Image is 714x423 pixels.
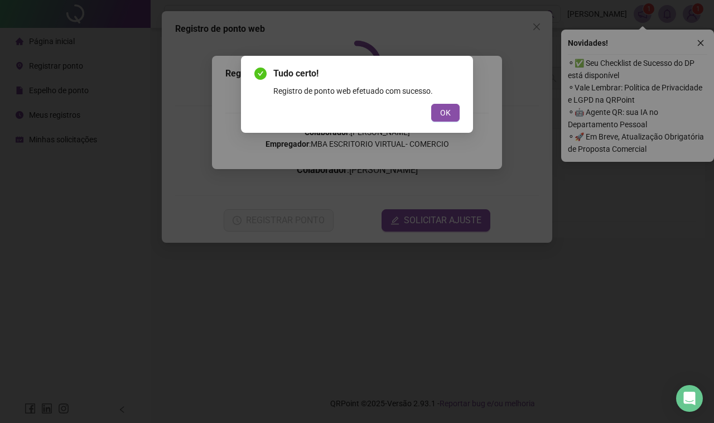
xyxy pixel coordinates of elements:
span: OK [440,107,451,119]
span: check-circle [254,68,267,80]
span: Tudo certo! [273,67,460,80]
div: Open Intercom Messenger [676,385,703,412]
div: Registro de ponto web efetuado com sucesso. [273,85,460,97]
button: OK [431,104,460,122]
